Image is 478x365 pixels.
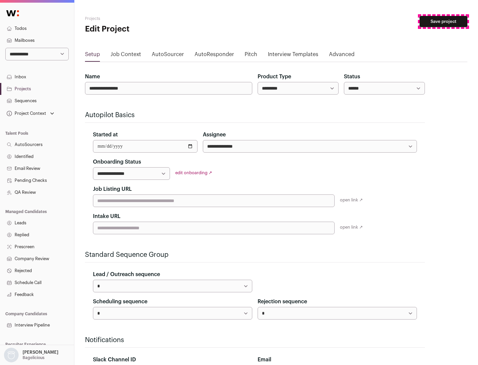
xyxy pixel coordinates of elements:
[258,356,417,364] div: Email
[85,73,100,81] label: Name
[93,298,147,306] label: Scheduling sequence
[203,131,226,139] label: Assignee
[93,270,160,278] label: Lead / Outreach sequence
[5,109,55,118] button: Open dropdown
[85,110,425,120] h2: Autopilot Basics
[85,335,425,345] h2: Notifications
[268,50,318,61] a: Interview Templates
[23,355,44,360] p: Bagelicious
[85,16,212,21] h2: Projects
[152,50,184,61] a: AutoSourcer
[258,73,291,81] label: Product Type
[258,298,307,306] label: Rejection sequence
[245,50,257,61] a: Pitch
[111,50,141,61] a: Job Context
[93,356,136,364] label: Slack Channel ID
[23,350,58,355] p: [PERSON_NAME]
[5,111,46,116] div: Project Context
[85,50,100,61] a: Setup
[420,16,467,27] button: Save project
[3,7,23,20] img: Wellfound
[4,348,19,362] img: nopic.png
[93,158,141,166] label: Onboarding Status
[85,24,212,35] h1: Edit Project
[329,50,355,61] a: Advanced
[93,131,118,139] label: Started at
[85,250,425,259] h2: Standard Sequence Group
[3,348,60,362] button: Open dropdown
[344,73,360,81] label: Status
[175,171,212,175] a: edit onboarding ↗
[195,50,234,61] a: AutoResponder
[93,185,132,193] label: Job Listing URL
[93,212,120,220] label: Intake URL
